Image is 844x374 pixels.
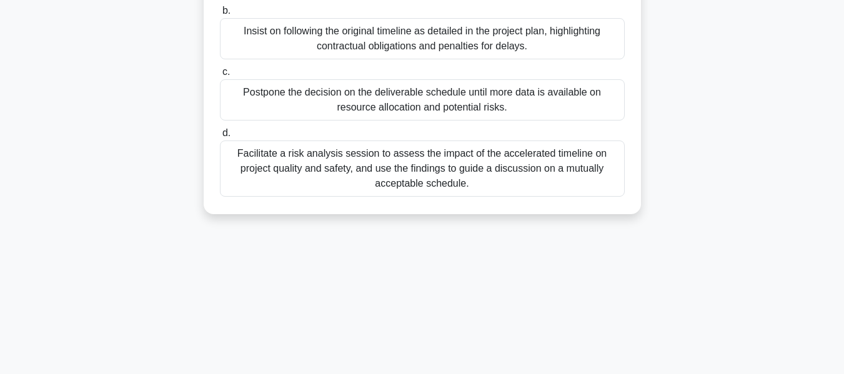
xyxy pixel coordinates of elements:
div: Insist on following the original timeline as detailed in the project plan, highlighting contractu... [220,18,625,59]
div: Facilitate a risk analysis session to assess the impact of the accelerated timeline on project qu... [220,140,625,197]
span: b. [222,5,231,16]
span: d. [222,127,231,138]
span: c. [222,66,230,77]
div: Postpone the decision on the deliverable schedule until more data is available on resource alloca... [220,79,625,121]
